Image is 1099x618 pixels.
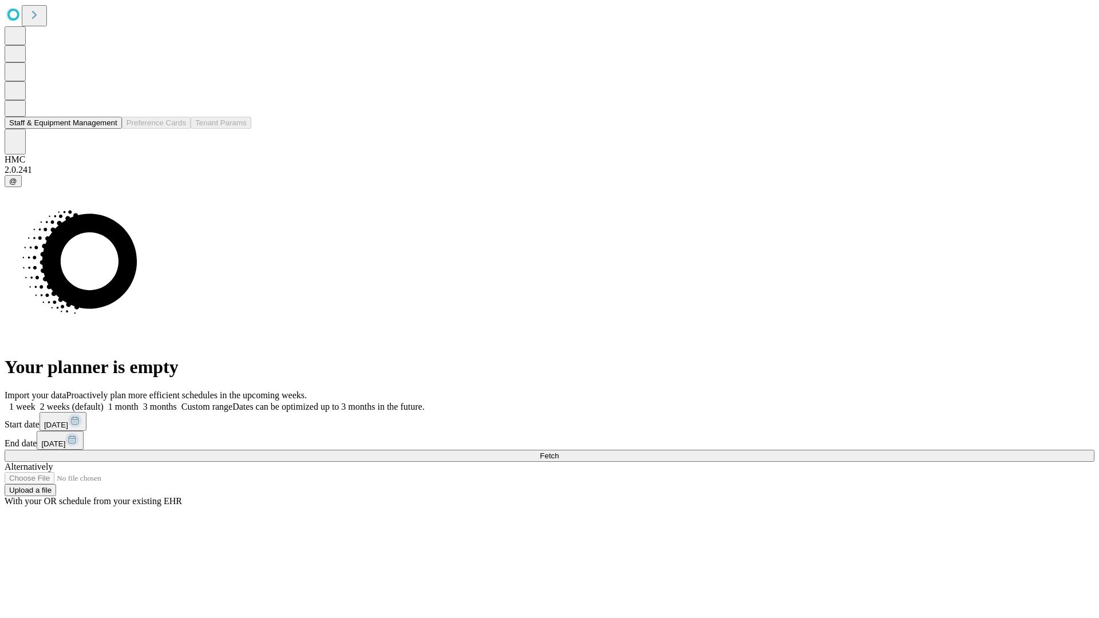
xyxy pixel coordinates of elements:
span: @ [9,177,17,185]
span: With your OR schedule from your existing EHR [5,496,182,506]
span: Fetch [540,451,559,460]
div: Start date [5,412,1094,431]
button: Upload a file [5,484,56,496]
span: 1 month [108,402,139,411]
button: Staff & Equipment Management [5,117,122,129]
button: Fetch [5,450,1094,462]
div: End date [5,431,1094,450]
span: Custom range [181,402,232,411]
span: 2 weeks (default) [40,402,104,411]
span: Import your data [5,390,66,400]
span: Proactively plan more efficient schedules in the upcoming weeks. [66,390,307,400]
button: [DATE] [37,431,84,450]
span: Dates can be optimized up to 3 months in the future. [232,402,424,411]
button: Tenant Params [191,117,251,129]
span: 1 week [9,402,35,411]
button: Preference Cards [122,117,191,129]
button: @ [5,175,22,187]
div: HMC [5,154,1094,165]
span: Alternatively [5,462,53,472]
button: [DATE] [39,412,86,431]
h1: Your planner is empty [5,356,1094,378]
span: 3 months [143,402,177,411]
div: 2.0.241 [5,165,1094,175]
span: [DATE] [41,439,65,448]
span: [DATE] [44,421,68,429]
